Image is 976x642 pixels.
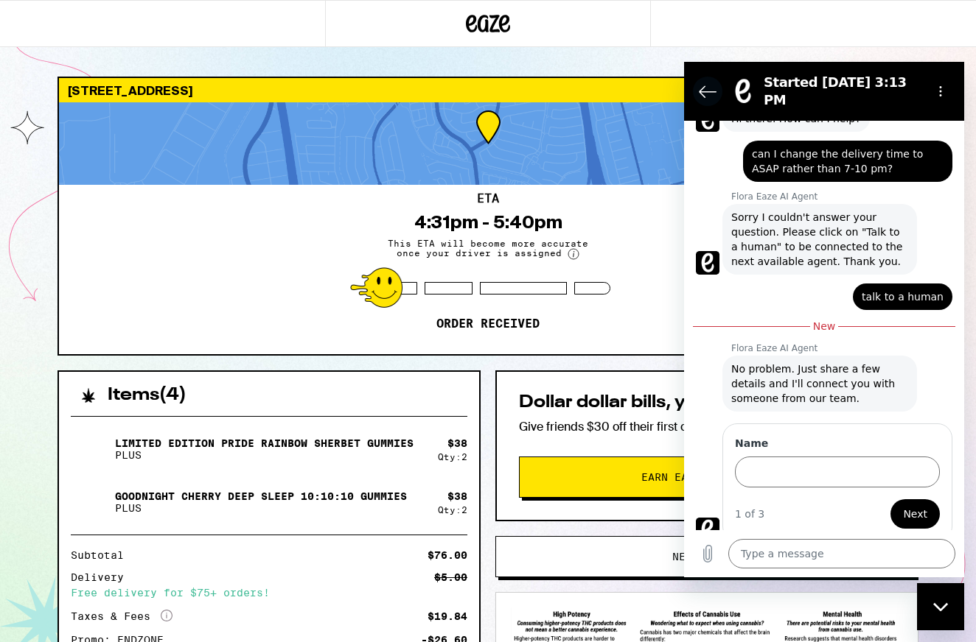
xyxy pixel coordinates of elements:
div: Qty: 2 [438,452,467,462]
p: Order received [436,317,540,331]
h2: Items ( 4 ) [108,387,187,404]
div: Qty: 2 [438,505,467,515]
p: PLUS [115,449,414,461]
div: $19.84 [428,611,467,621]
button: Need help? [495,536,916,577]
iframe: Button to launch messaging window, conversation in progress [917,583,964,630]
div: $5.00 [434,572,467,582]
span: Earn Eaze Credit [641,472,747,482]
div: [STREET_ADDRESS] [59,78,917,102]
div: $ 38 [447,490,467,502]
p: Goodnight Cherry Deep Sleep 10:10:10 Gummies [115,490,407,502]
div: $ 38 [447,437,467,449]
img: Limited Edition Pride Rainbow Sherbet Gummies [71,428,112,470]
div: Taxes & Fees [71,610,172,623]
iframe: Messaging window [684,62,964,577]
h2: ETA [477,193,499,205]
span: Need help? [672,551,739,562]
img: Goodnight Cherry Deep Sleep 10:10:10 Gummies [71,481,112,523]
button: Earn Eaze Credit [519,456,895,498]
p: PLUS [115,502,407,514]
p: Limited Edition Pride Rainbow Sherbet Gummies [115,437,414,449]
div: Free delivery for $75+ orders! [71,588,467,598]
p: Give friends $30 off their first order, get $40 credit for yourself! [519,419,895,434]
span: This ETA will become more accurate once your driver is assigned [377,239,599,260]
div: Subtotal [71,550,134,560]
div: $76.00 [428,550,467,560]
div: 4:31pm - 5:40pm [414,212,562,233]
div: Delivery [71,572,134,582]
h2: Dollar dollar bills, y'all [519,394,895,412]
